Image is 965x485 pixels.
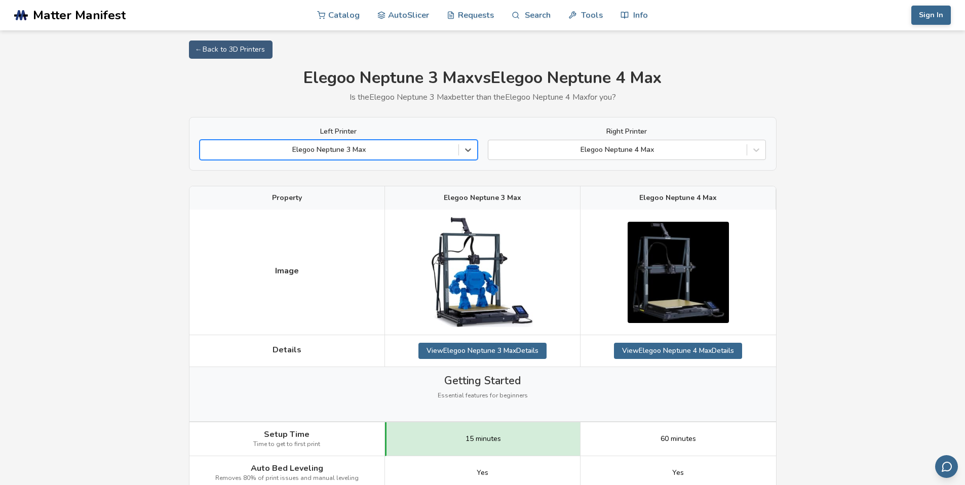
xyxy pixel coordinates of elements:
span: 15 minutes [466,435,501,443]
span: Yes [477,469,488,477]
span: Image [275,266,299,275]
span: Yes [672,469,684,477]
span: Matter Manifest [33,8,126,22]
span: Essential features for beginners [438,392,528,399]
a: ViewElegoo Neptune 4 MaxDetails [614,343,742,359]
span: Setup Time [264,430,310,439]
a: ← Back to 3D Printers [189,41,273,59]
input: Elegoo Neptune 4 Max [493,146,495,154]
span: Time to get to first print [253,441,320,448]
span: Getting Started [444,375,521,387]
img: Elegoo Neptune 4 Max [628,222,729,323]
img: Elegoo Neptune 3 Max [432,217,533,327]
span: 60 minutes [661,435,696,443]
button: Sign In [911,6,951,25]
h1: Elegoo Neptune 3 Max vs Elegoo Neptune 4 Max [189,69,777,88]
span: Details [273,345,301,354]
span: Elegoo Neptune 3 Max [444,194,521,202]
a: ViewElegoo Neptune 3 MaxDetails [418,343,547,359]
button: Send feedback via email [935,455,958,478]
p: Is the Elegoo Neptune 3 Max better than the Elegoo Neptune 4 Max for you? [189,93,777,102]
span: Removes 80% of print issues and manual leveling [215,475,359,482]
label: Left Printer [200,128,478,136]
label: Right Printer [488,128,766,136]
span: Auto Bed Leveling [251,464,323,473]
span: Elegoo Neptune 4 Max [639,194,717,202]
span: Property [272,194,302,202]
